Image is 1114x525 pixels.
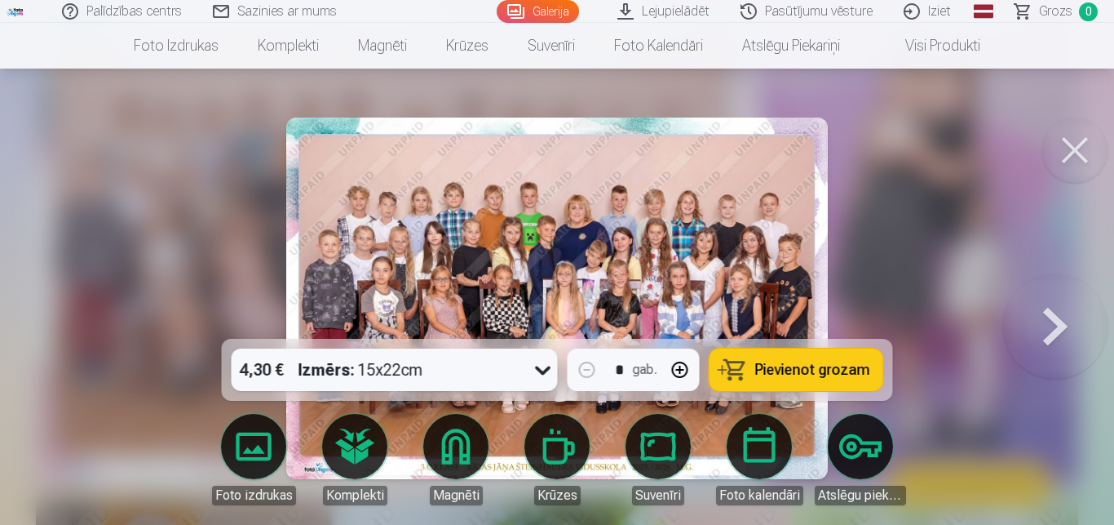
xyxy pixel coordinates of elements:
a: Magnēti [338,23,427,69]
div: Magnēti [430,486,483,505]
span: Pievienot grozam [755,363,870,377]
div: gab. [633,360,657,380]
a: Visi produkti [860,23,1000,69]
span: 0 [1079,2,1098,21]
div: Suvenīri [632,486,684,505]
a: Suvenīri [612,414,704,505]
a: Komplekti [238,23,338,69]
div: Foto izdrukas [212,486,296,505]
button: Pievienot grozam [710,349,883,391]
span: Grozs [1039,2,1072,21]
div: 15x22cm [298,349,423,391]
a: Komplekti [309,414,400,505]
a: Foto izdrukas [114,23,238,69]
div: Krūzes [534,486,581,505]
div: 4,30 € [232,349,292,391]
a: Atslēgu piekariņi [815,414,906,505]
a: Krūzes [427,23,508,69]
a: Foto izdrukas [208,414,299,505]
div: Komplekti [323,486,387,505]
a: Krūzes [511,414,603,505]
div: Foto kalendāri [716,486,803,505]
div: Atslēgu piekariņi [815,486,906,505]
a: Atslēgu piekariņi [723,23,860,69]
a: Foto kalendāri [595,23,723,69]
strong: Izmērs : [298,358,355,381]
img: /fa1 [7,7,24,16]
a: Suvenīri [508,23,595,69]
a: Foto kalendāri [714,414,805,505]
a: Magnēti [410,414,502,505]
